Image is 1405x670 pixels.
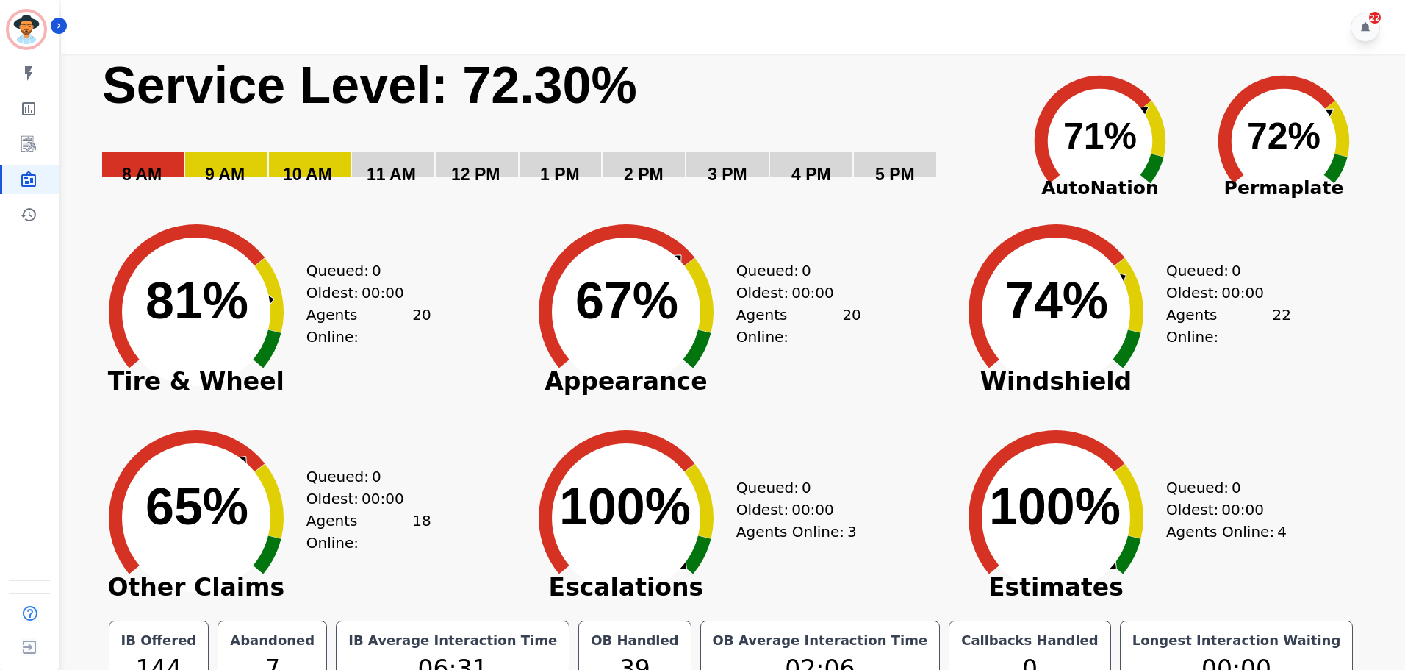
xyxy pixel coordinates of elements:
[1232,477,1241,499] span: 0
[1166,260,1276,282] div: Queued:
[575,272,678,329] text: 67%
[710,630,931,651] div: OB Average Interaction Time
[306,304,431,348] div: Agents Online:
[1232,260,1241,282] span: 0
[791,282,834,304] span: 00:00
[205,165,245,184] text: 9 AM
[1221,499,1264,521] span: 00:00
[9,12,44,47] img: Bordered avatar
[145,272,248,329] text: 81%
[540,165,580,184] text: 1 PM
[306,510,431,554] div: Agents Online:
[372,466,381,488] span: 0
[306,488,417,510] div: Oldest:
[362,282,404,304] span: 00:00
[958,630,1102,651] div: Callbacks Handled
[102,57,637,114] text: Service Level: 72.30%
[101,54,1005,205] svg: Service Level: 0%
[624,165,664,184] text: 2 PM
[1166,282,1276,304] div: Oldest:
[1369,12,1381,24] div: 22
[1166,499,1276,521] div: Oldest:
[1166,304,1291,348] div: Agents Online:
[842,304,860,348] span: 20
[1277,521,1287,543] span: 4
[847,521,857,543] span: 3
[1247,115,1320,157] text: 72%
[791,499,834,521] span: 00:00
[412,510,431,554] span: 18
[588,630,681,651] div: OB Handled
[946,580,1166,595] span: Estimates
[802,477,811,499] span: 0
[736,260,847,282] div: Queued:
[451,165,500,184] text: 12 PM
[559,478,691,535] text: 100%
[145,478,248,535] text: 65%
[118,630,200,651] div: IB Offered
[122,165,162,184] text: 8 AM
[306,466,417,488] div: Queued:
[1221,282,1264,304] span: 00:00
[306,282,417,304] div: Oldest:
[345,630,560,651] div: IB Average Interaction Time
[802,260,811,282] span: 0
[367,165,416,184] text: 11 AM
[372,260,381,282] span: 0
[516,374,736,389] span: Appearance
[1166,521,1291,543] div: Agents Online:
[736,499,847,521] div: Oldest:
[362,488,404,510] span: 00:00
[412,304,431,348] span: 20
[736,477,847,499] div: Queued:
[1063,115,1137,157] text: 71%
[86,374,306,389] span: Tire & Wheel
[227,630,317,651] div: Abandoned
[946,374,1166,389] span: Windshield
[283,165,332,184] text: 10 AM
[875,165,915,184] text: 5 PM
[1166,477,1276,499] div: Queued:
[736,282,847,304] div: Oldest:
[306,260,417,282] div: Queued:
[1129,630,1344,651] div: Longest Interaction Waiting
[86,580,306,595] span: Other Claims
[1192,174,1376,202] span: Permaplate
[708,165,747,184] text: 3 PM
[791,165,831,184] text: 4 PM
[1005,272,1108,329] text: 74%
[516,580,736,595] span: Escalations
[1272,304,1290,348] span: 22
[1008,174,1192,202] span: AutoNation
[989,478,1121,535] text: 100%
[736,304,861,348] div: Agents Online:
[736,521,861,543] div: Agents Online:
